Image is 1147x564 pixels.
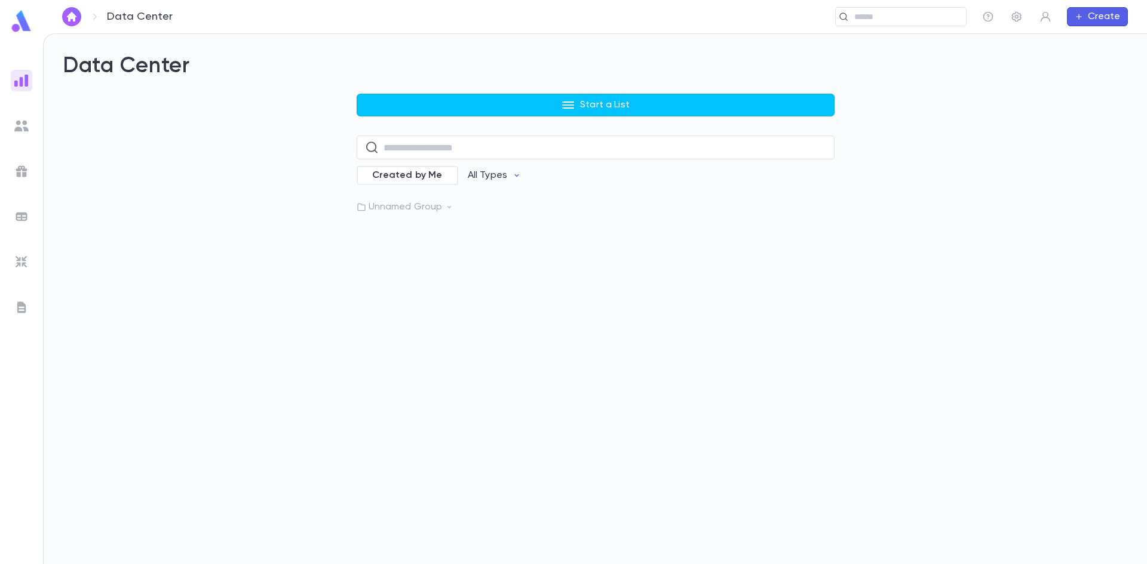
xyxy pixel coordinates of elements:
[580,99,630,111] p: Start a List
[14,300,29,315] img: letters_grey.7941b92b52307dd3b8a917253454ce1c.svg
[1067,7,1128,26] button: Create
[468,169,507,181] p: All Types
[63,53,1128,79] h2: Data Center
[14,209,29,224] img: batches_grey.339ca447c9d9533ef1741baa751efc33.svg
[10,10,33,33] img: logo
[357,94,835,116] button: Start a List
[14,164,29,178] img: campaigns_grey.99e729a5f7ee94e3726e6486bddda8f1.svg
[107,10,173,23] p: Data Center
[357,166,458,185] div: Created by Me
[14,255,29,269] img: imports_grey.530a8a0e642e233f2baf0ef88e8c9fcb.svg
[365,169,450,181] span: Created by Me
[458,164,531,187] button: All Types
[65,12,79,21] img: home_white.a664292cf8c1dea59945f0da9f25487c.svg
[14,73,29,88] img: reports_gradient.dbe2566a39951672bc459a78b45e2f92.svg
[14,119,29,133] img: students_grey.60c7aba0da46da39d6d829b817ac14fc.svg
[357,201,835,213] p: Unnamed Group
